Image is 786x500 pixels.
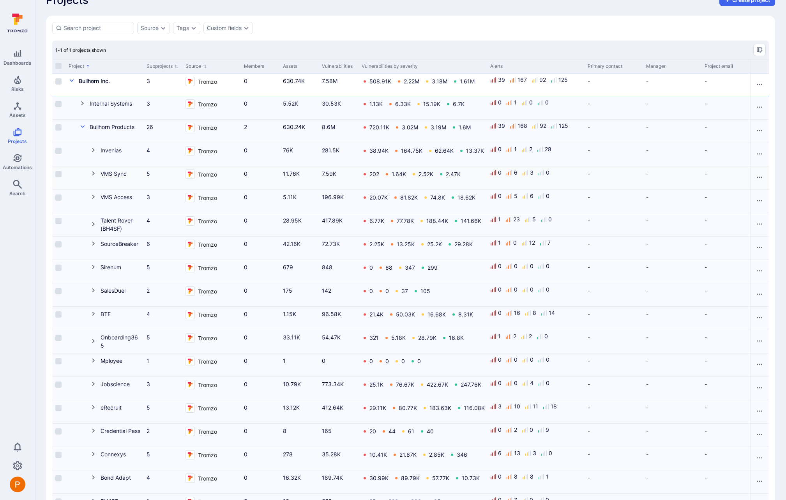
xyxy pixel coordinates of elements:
[646,99,698,108] div: -
[101,240,138,247] a: SourceBreaker
[283,63,316,70] div: Assets
[55,124,62,131] span: Select row
[498,123,505,129] div: 39
[244,100,247,107] a: 0
[241,96,280,119] div: Cell for Members
[147,240,150,247] a: 6
[244,334,247,341] a: 0
[487,120,585,143] div: Cell for Alerts
[753,311,766,324] button: Row actions menu
[147,311,150,317] a: 4
[459,124,471,131] a: 1.6M
[244,311,247,317] a: 0
[646,63,698,70] div: Manager
[423,101,440,107] a: 15.19K
[147,474,150,481] a: 4
[244,381,247,387] a: 0
[401,288,408,294] a: 37
[705,77,757,85] div: -
[487,143,585,166] div: Cell for Alerts
[322,194,344,200] a: 196.99K
[143,143,182,166] div: Cell for Subprojects
[392,171,406,177] a: 1.64K
[322,334,341,341] a: 54.47K
[79,78,110,84] a: Bullhorn Inc.
[385,288,389,294] a: 0
[322,404,343,411] a: 412.64K
[244,357,247,364] a: 0
[283,100,298,107] a: 5.52K
[322,357,325,364] a: 0
[518,123,527,129] div: 168
[283,217,302,224] a: 28.95K
[753,265,766,277] button: Row actions menu
[643,120,701,143] div: Cell for Manager
[646,123,698,131] div: -
[198,123,217,132] span: Tromzo
[244,194,247,200] a: 0
[359,74,487,96] div: Cell for Vulnerabilities by severity
[753,288,766,300] button: Row actions menu
[435,147,454,154] a: 62.64K
[147,63,178,69] button: Sort by Subprojects
[147,357,149,364] a: 1
[750,120,769,143] div: Cell for
[147,428,150,434] a: 2
[147,287,150,294] a: 2
[369,334,379,341] a: 321
[559,123,568,129] div: 125
[182,96,241,119] div: Cell for Source
[90,124,134,130] a: Bullhorn Products
[417,358,421,364] a: 0
[244,451,247,458] a: 0
[369,147,389,154] a: 38.94K
[65,143,143,166] div: Cell for Project
[244,240,247,247] a: 0
[86,62,90,71] p: Sorted by: Alphabetically (A-Z)
[69,63,90,69] button: Sort by Project
[369,288,373,294] a: 0
[244,287,247,294] a: 0
[461,381,481,388] a: 247.76K
[462,475,480,481] a: 10.73K
[545,146,551,152] div: 28
[101,194,132,200] a: VMS Access
[385,264,392,271] a: 68
[8,138,27,144] span: Projects
[283,357,286,364] a: 1
[244,147,247,154] a: 0
[431,124,446,131] a: 3.19M
[396,381,414,388] a: 76.67K
[427,241,442,247] a: 25.2K
[52,143,65,166] div: Cell for selection
[359,143,487,166] div: Cell for Vulnerabilities by severity
[419,171,433,177] a: 2.52K
[244,474,247,481] a: 0
[401,475,420,481] a: 89.79K
[182,120,241,143] div: Cell for Source
[369,358,373,364] a: 0
[464,405,485,411] a: 116.08K
[529,146,532,152] div: 2
[322,381,344,387] a: 773.34K
[65,74,143,96] div: Cell for Project
[101,217,132,232] a: Talent Rover (BH4SF)
[283,170,300,177] a: 11.76K
[369,171,379,177] a: 202
[466,147,484,154] a: 13.37K
[147,194,150,200] a: 3
[198,146,217,155] span: Tromzo
[753,428,766,441] button: Row actions menu
[461,217,481,224] a: 141.66K
[52,74,65,96] div: Cell for selection
[369,124,389,131] a: 720.11K
[454,241,473,247] a: 29.28K
[753,44,766,56] button: Manage columns
[395,101,411,107] a: 6.33K
[244,428,247,434] a: 0
[460,78,475,85] a: 1.61M
[418,334,436,341] a: 28.79K
[753,218,766,230] button: Row actions menu
[369,381,383,388] a: 25.1K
